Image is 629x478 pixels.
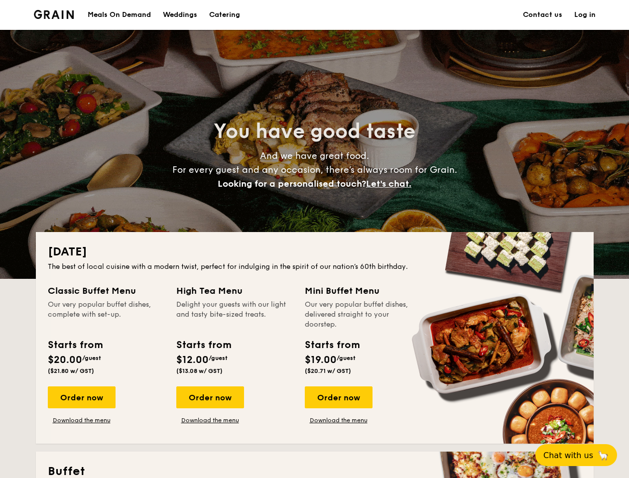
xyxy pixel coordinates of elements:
a: Download the menu [305,416,373,424]
div: Delight your guests with our light and tasty bite-sized treats. [176,300,293,330]
div: Our very popular buffet dishes, delivered straight to your doorstep. [305,300,421,330]
img: Grain [34,10,74,19]
span: Let's chat. [366,178,411,189]
a: Download the menu [176,416,244,424]
span: And we have great food. For every guest and any occasion, there’s always room for Grain. [172,150,457,189]
div: Starts from [176,338,231,353]
span: /guest [209,355,228,361]
a: Logotype [34,10,74,19]
span: Chat with us [543,451,593,460]
span: $12.00 [176,354,209,366]
span: /guest [337,355,356,361]
span: You have good taste [214,119,415,143]
div: Classic Buffet Menu [48,284,164,298]
span: $20.00 [48,354,82,366]
div: Starts from [48,338,102,353]
span: $19.00 [305,354,337,366]
span: Looking for a personalised touch? [218,178,366,189]
span: 🦙 [597,450,609,461]
span: ($21.80 w/ GST) [48,367,94,374]
span: ($20.71 w/ GST) [305,367,351,374]
button: Chat with us🦙 [535,444,617,466]
div: The best of local cuisine with a modern twist, perfect for indulging in the spirit of our nation’... [48,262,582,272]
a: Download the menu [48,416,116,424]
div: Order now [305,386,373,408]
span: ($13.08 w/ GST) [176,367,223,374]
div: Our very popular buffet dishes, complete with set-up. [48,300,164,330]
div: Mini Buffet Menu [305,284,421,298]
div: High Tea Menu [176,284,293,298]
div: Starts from [305,338,359,353]
div: Order now [48,386,116,408]
span: /guest [82,355,101,361]
h2: [DATE] [48,244,582,260]
div: Order now [176,386,244,408]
